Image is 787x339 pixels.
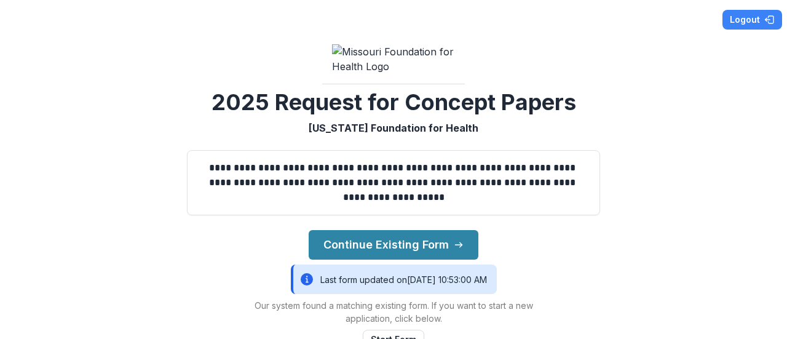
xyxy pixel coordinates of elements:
div: Last form updated on [DATE] 10:53:00 AM [291,265,497,294]
button: Continue Existing Form [309,230,478,260]
img: Missouri Foundation for Health Logo [332,44,455,74]
button: Logout [722,10,782,30]
p: [US_STATE] Foundation for Health [309,121,478,135]
p: Our system found a matching existing form. If you want to start a new application, click below. [240,299,547,325]
h2: 2025 Request for Concept Papers [212,89,576,116]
